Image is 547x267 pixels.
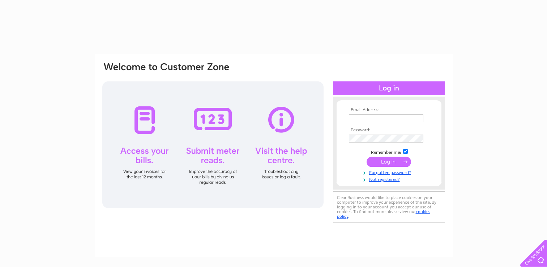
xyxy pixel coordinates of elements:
a: Not registered? [349,175,431,182]
a: cookies policy [337,209,430,219]
th: Password: [347,128,431,133]
th: Email Address: [347,107,431,113]
div: Clear Business would like to place cookies on your computer to improve your experience of the sit... [333,191,445,223]
input: Submit [367,157,411,167]
td: Remember me? [347,148,431,155]
a: Forgotten password? [349,169,431,175]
